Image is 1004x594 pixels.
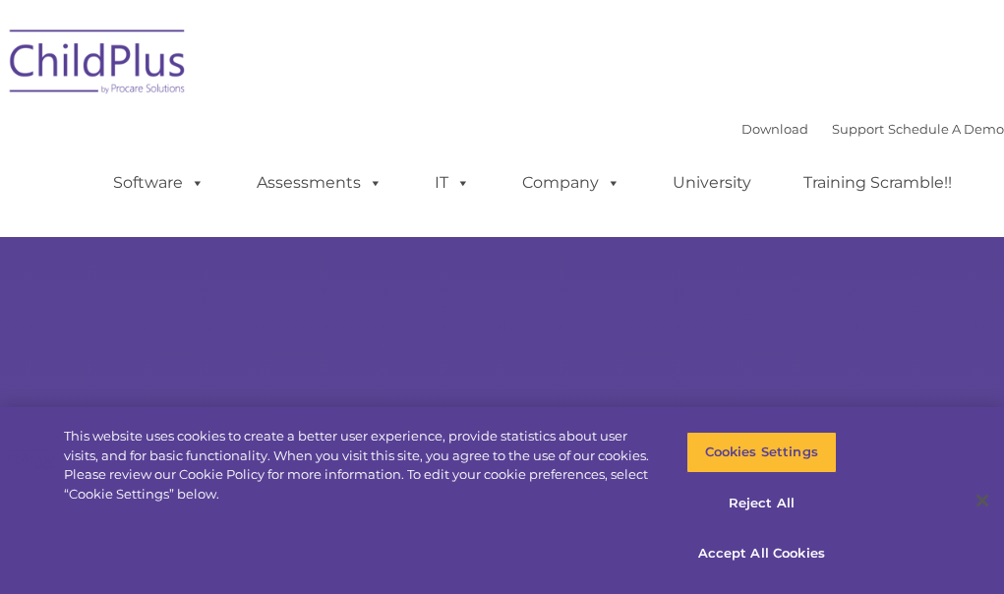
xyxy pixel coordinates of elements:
[64,427,656,504] div: This website uses cookies to create a better user experience, provide statistics about user visit...
[653,163,771,203] a: University
[502,163,640,203] a: Company
[686,533,837,574] button: Accept All Cookies
[237,163,402,203] a: Assessments
[741,121,1004,137] font: |
[741,121,808,137] a: Download
[832,121,884,137] a: Support
[888,121,1004,137] a: Schedule A Demo
[784,163,972,203] a: Training Scramble!!
[93,163,224,203] a: Software
[961,479,1004,522] button: Close
[415,163,490,203] a: IT
[686,483,837,524] button: Reject All
[686,432,837,473] button: Cookies Settings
